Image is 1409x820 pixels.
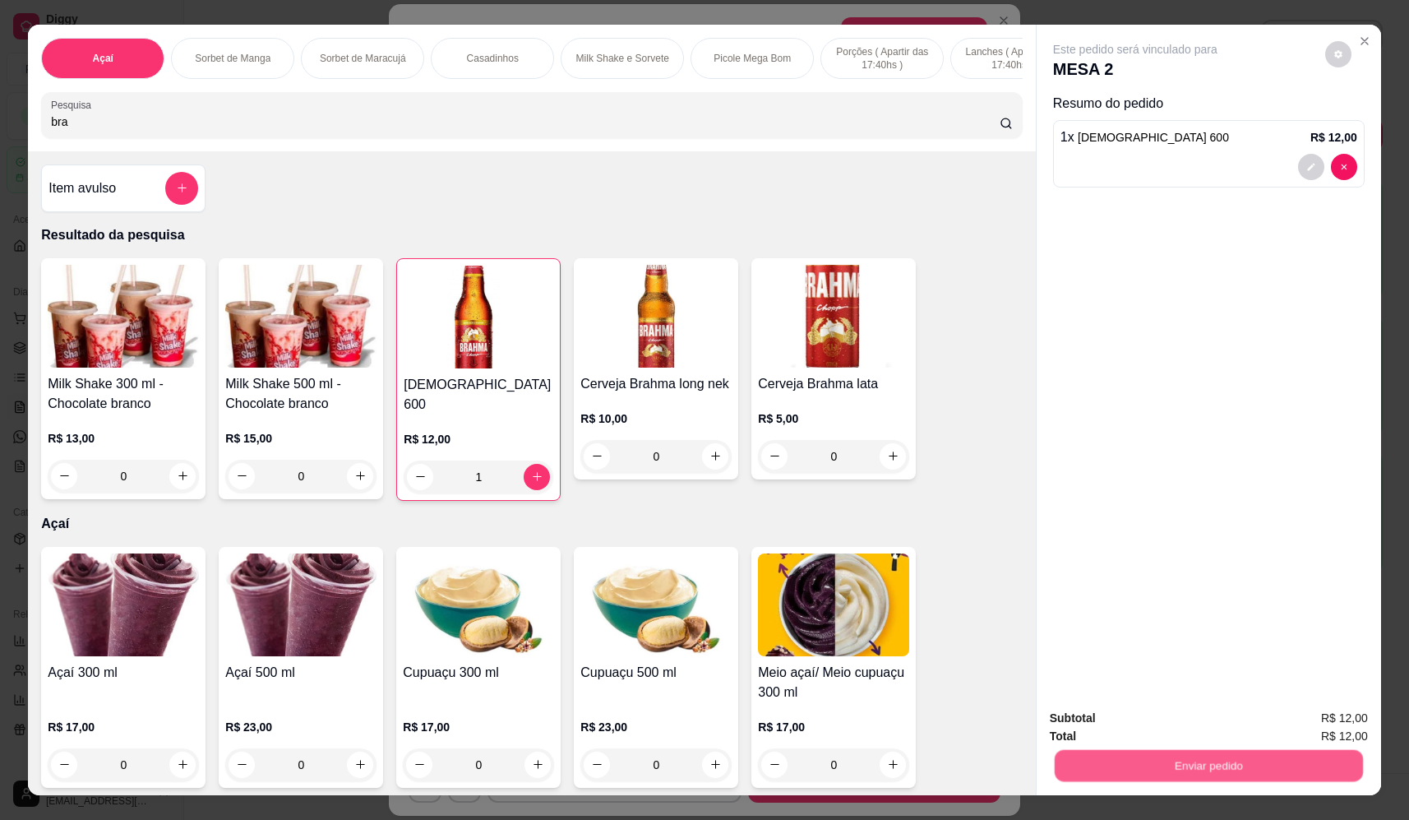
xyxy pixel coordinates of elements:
[1078,131,1229,144] span: [DEMOGRAPHIC_DATA] 600
[758,719,909,735] p: R$ 17,00
[403,719,554,735] p: R$ 17,00
[714,52,791,65] p: Picole Mega Bom
[225,554,377,656] img: product-image
[1055,750,1363,782] button: Enviar pedido
[407,464,433,490] button: decrease-product-quantity
[1053,41,1217,58] p: Este pedido será vinculado para
[576,52,669,65] p: Milk Shake e Sorvete
[1053,58,1217,81] p: MESA 2
[225,374,377,414] h4: Milk Shake 500 ml - Chocolate branco
[1331,154,1357,180] button: decrease-product-quantity
[93,52,113,65] p: Açaí
[48,663,199,683] h4: Açaí 300 ml
[580,663,732,683] h4: Cupuaçu 500 ml
[165,172,198,205] button: add-separate-item
[880,443,906,470] button: increase-product-quantity
[225,430,377,447] p: R$ 15,00
[49,178,116,198] h4: Item avulso
[195,52,270,65] p: Sorbet de Manga
[225,719,377,735] p: R$ 23,00
[48,719,199,735] p: R$ 17,00
[964,45,1060,72] p: Lanches ( Aparitr das 17:40hs )
[584,443,610,470] button: decrease-product-quantity
[404,375,553,415] h4: [DEMOGRAPHIC_DATA] 600
[524,464,550,490] button: increase-product-quantity
[48,430,199,447] p: R$ 13,00
[580,719,732,735] p: R$ 23,00
[761,443,788,470] button: decrease-product-quantity
[48,554,199,656] img: product-image
[320,52,406,65] p: Sorbet de Maracujá
[404,266,553,368] img: product-image
[702,443,728,470] button: increase-product-quantity
[225,265,377,368] img: product-image
[51,114,1000,130] input: Pesquisa
[404,431,553,447] p: R$ 12,00
[1325,41,1351,67] button: decrease-product-quantity
[48,374,199,414] h4: Milk Shake 300 ml - Chocolate branco
[580,374,732,394] h4: Cerveja Brahma long nek
[580,265,732,368] img: product-image
[758,374,909,394] h4: Cerveja Brahma lata
[1060,127,1229,147] p: 1 x
[403,663,554,683] h4: Cupuaçu 300 ml
[758,265,909,368] img: product-image
[225,663,377,683] h4: Açaí 500 ml
[403,554,554,656] img: product-image
[580,410,732,427] p: R$ 10,00
[758,410,909,427] p: R$ 5,00
[1351,28,1378,54] button: Close
[51,98,97,112] label: Pesquisa
[1310,129,1357,146] p: R$ 12,00
[758,554,909,656] img: product-image
[580,554,732,656] img: product-image
[41,514,1022,534] p: Açaí
[1298,154,1324,180] button: decrease-product-quantity
[834,45,930,72] p: Porções ( Apartir das 17:40hs )
[1053,94,1365,114] p: Resumo do pedido
[48,265,199,368] img: product-image
[758,663,909,702] h4: Meio açaí/ Meio cupuaçu 300 ml
[41,225,1022,245] p: Resultado da pesquisa
[467,52,519,65] p: Casadinhos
